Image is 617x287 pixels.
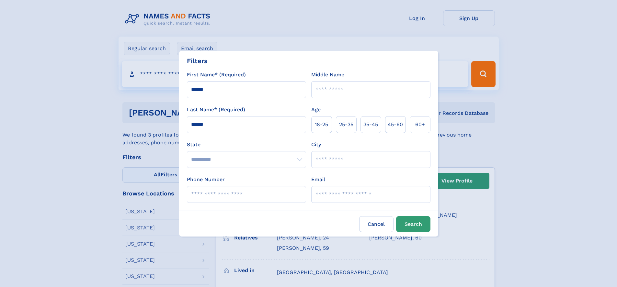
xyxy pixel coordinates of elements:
[339,121,353,128] span: 25‑35
[311,141,321,149] label: City
[187,71,246,79] label: First Name* (Required)
[187,176,225,183] label: Phone Number
[311,71,344,79] label: Middle Name
[396,216,430,232] button: Search
[187,141,306,149] label: State
[315,121,328,128] span: 18‑25
[388,121,403,128] span: 45‑60
[187,56,208,66] div: Filters
[311,106,321,114] label: Age
[363,121,378,128] span: 35‑45
[311,176,325,183] label: Email
[187,106,245,114] label: Last Name* (Required)
[415,121,425,128] span: 60+
[359,216,394,232] label: Cancel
